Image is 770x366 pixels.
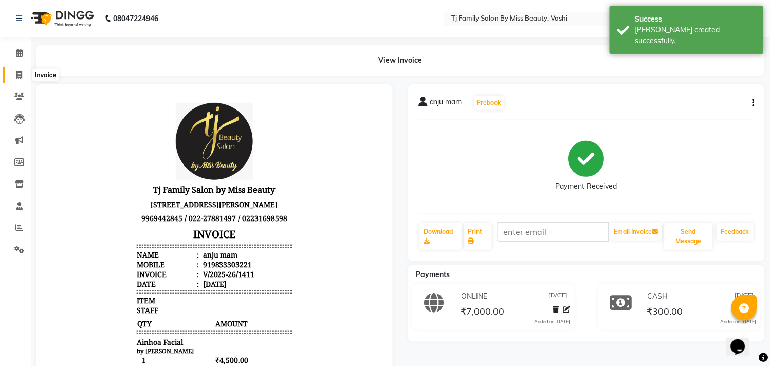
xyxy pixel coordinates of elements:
[90,87,246,103] h3: Tj Family Salon by Miss Beauty
[474,96,504,110] button: Prebook
[464,223,492,250] a: Print
[155,165,206,175] div: 919833303221
[169,291,246,302] span: ₹1,300.00
[461,305,505,320] span: ₹7,000.00
[32,69,59,81] div: Invoice
[90,185,153,194] div: Date
[635,25,756,46] div: Bill created successfully.
[648,291,668,302] span: CASH
[151,175,153,185] span: :
[90,201,109,211] span: ITEM
[90,323,168,334] span: 1
[90,175,153,185] div: Invoice
[90,315,148,323] small: by [PERSON_NAME]
[90,284,148,291] small: by [PERSON_NAME]
[721,318,757,325] div: Added on [DATE]
[26,4,97,33] img: logo
[90,243,137,252] span: Ainhoa Facial
[556,181,617,192] div: Payment Received
[90,291,168,302] span: 1
[727,325,760,356] iframe: chat widget
[155,155,192,165] div: anju mam
[549,291,568,302] span: [DATE]
[735,291,754,302] span: [DATE]
[90,338,105,347] div: NET
[664,223,713,250] button: Send Message
[169,260,246,271] span: ₹4,500.00
[130,8,207,85] img: file_1648468063458.jpeg
[169,224,246,234] span: AMOUNT
[151,185,153,194] span: :
[419,223,462,250] a: Download
[90,117,246,131] p: 9969442845 / 022-27881497 / 02231698598
[90,252,148,260] small: by [PERSON_NAME]
[151,155,153,165] span: :
[151,165,153,175] span: :
[647,305,683,320] span: ₹300.00
[155,175,209,185] div: V/2025-26/1411
[208,338,246,347] div: ₹7,300.00
[90,165,153,175] div: Mobile
[90,347,142,357] div: GRAND TOTAL
[90,224,168,234] span: QTY
[535,318,571,325] div: Added on [DATE]
[36,45,765,76] div: View Invoice
[208,347,246,357] div: ₹7,300.00
[90,260,168,271] span: 1
[169,323,246,334] span: ₹1,500.00
[90,211,112,221] span: STAFF
[90,155,153,165] div: Name
[113,4,158,33] b: 08047224946
[635,14,756,25] div: Success
[717,223,754,241] a: Feedback
[90,274,205,284] span: Rica chocolate waxing - Full arms
[90,131,246,149] h3: INVOICE
[462,291,488,302] span: ONLINE
[416,270,450,279] span: Payments
[90,103,246,117] p: [STREET_ADDRESS][PERSON_NAME]
[90,305,180,315] span: Hair colour - Inova colour
[610,223,662,241] button: Email Invoice
[155,185,181,194] div: [DATE]
[430,97,462,111] span: anju mam
[497,222,610,242] input: enter email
